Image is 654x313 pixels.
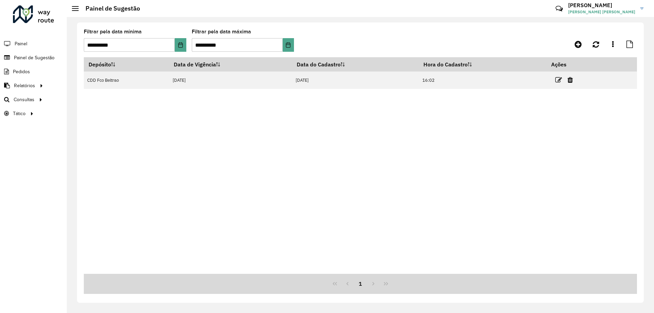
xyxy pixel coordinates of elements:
label: Filtrar pela data máxima [192,28,251,36]
span: Tático [13,110,26,117]
th: Data de Vigência [169,57,292,72]
h2: Painel de Sugestão [79,5,140,12]
a: Contato Rápido [552,1,566,16]
th: Depósito [84,57,169,72]
button: Choose Date [175,38,186,52]
th: Hora do Cadastro [419,57,546,72]
span: Pedidos [13,68,30,75]
a: Editar [555,75,562,84]
td: CDD Fco Beltrao [84,72,169,89]
th: Ações [546,57,587,72]
button: 1 [354,277,367,290]
a: Excluir [567,75,573,84]
label: Filtrar pela data mínima [84,28,142,36]
span: Consultas [14,96,34,103]
span: [PERSON_NAME] [PERSON_NAME] [568,9,635,15]
td: [DATE] [292,72,419,89]
span: Painel [15,40,27,47]
h3: [PERSON_NAME] [568,2,635,9]
button: Choose Date [283,38,294,52]
td: [DATE] [169,72,292,89]
th: Data do Cadastro [292,57,419,72]
span: Relatórios [14,82,35,89]
span: Painel de Sugestão [14,54,54,61]
td: 16:02 [419,72,546,89]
